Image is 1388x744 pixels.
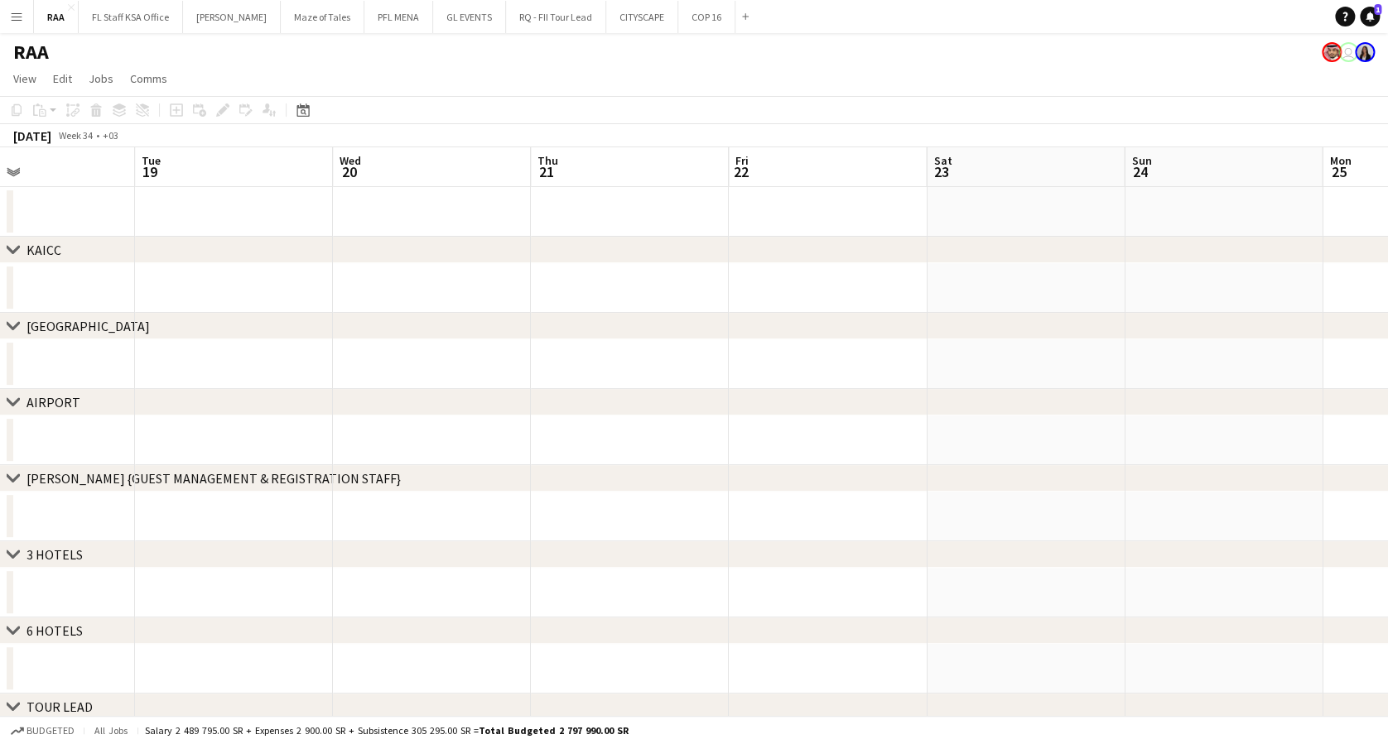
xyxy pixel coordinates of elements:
[27,622,83,639] div: 6 HOTELS
[13,40,49,65] h1: RAA
[46,68,79,89] a: Edit
[103,129,118,142] div: +03
[27,394,80,410] div: AIRPORT
[678,1,735,33] button: COP 16
[27,698,93,715] div: TOUR LEAD
[91,724,131,737] span: All jobs
[364,1,433,33] button: PFL MENA
[34,1,79,33] button: RAA
[53,71,72,86] span: Edit
[27,318,150,334] div: [GEOGRAPHIC_DATA]
[1338,42,1358,62] app-user-avatar: THA Admin
[479,724,629,737] span: Total Budgeted 2 797 990.00 SR
[145,724,629,737] div: Salary 2 489 795.00 SR + Expenses 2 900.00 SR + Subsistence 305 295.00 SR =
[606,1,678,33] button: CITYSCAPE
[1374,4,1381,15] span: 1
[130,71,167,86] span: Comms
[1355,42,1375,62] app-user-avatar: Ala Khairalla
[27,725,75,737] span: Budgeted
[183,1,281,33] button: [PERSON_NAME]
[27,470,401,487] div: [PERSON_NAME] {GUEST MANAGEMENT & REGISTRATION STAFF}
[89,71,113,86] span: Jobs
[123,68,174,89] a: Comms
[1322,42,1342,62] app-user-avatar: Yousef Hussain Alabdulmuhsin
[7,68,43,89] a: View
[506,1,606,33] button: RQ - FII Tour Lead
[281,1,364,33] button: Maze of Tales
[1360,7,1380,26] a: 1
[8,722,77,740] button: Budgeted
[13,71,36,86] span: View
[433,1,506,33] button: GL EVENTS
[82,68,120,89] a: Jobs
[13,127,51,144] div: [DATE]
[79,1,183,33] button: FL Staff KSA Office
[27,242,61,258] div: KAICC
[27,546,83,563] div: 3 HOTELS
